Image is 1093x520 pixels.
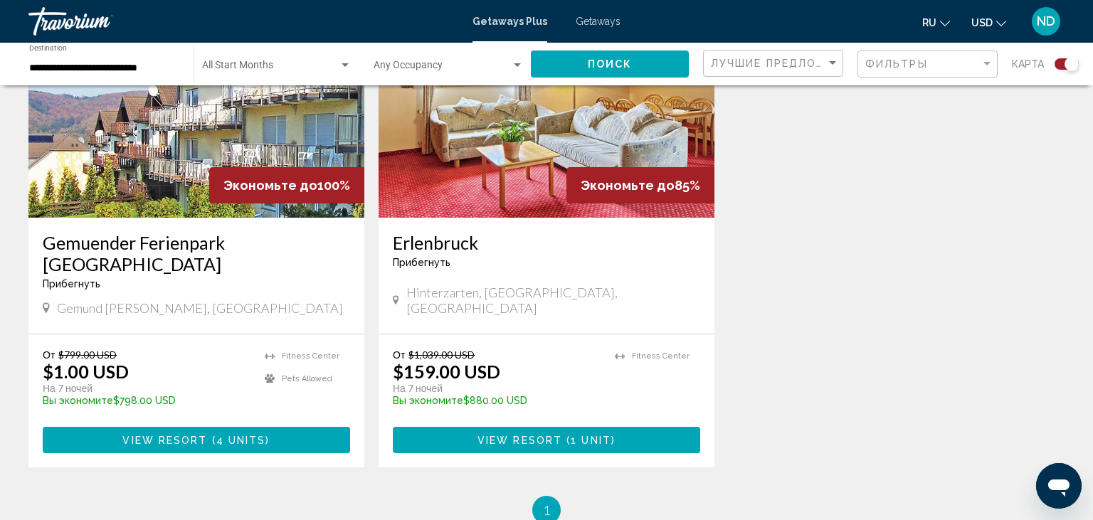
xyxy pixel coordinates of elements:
[393,395,463,406] span: Вы экономите
[632,351,690,361] span: Fitness Center
[216,435,266,446] span: 4 units
[282,374,332,383] span: Pets Allowed
[122,435,207,446] span: View Resort
[857,50,998,79] button: Filter
[1012,54,1044,74] span: карта
[223,178,317,193] span: Экономьте до
[406,285,700,316] span: Hinterzarten, [GEOGRAPHIC_DATA], [GEOGRAPHIC_DATA]
[43,278,100,290] span: Прибегнуть
[566,167,714,203] div: 85%
[208,435,270,446] span: ( )
[43,427,350,453] button: View Resort(4 units)
[571,435,611,446] span: 1 unit
[477,435,562,446] span: View Resort
[922,12,950,33] button: Change language
[711,58,839,70] mat-select: Sort by
[472,16,547,27] a: Getaways Plus
[711,58,861,69] span: Лучшие предложения
[209,167,364,203] div: 100%
[43,395,113,406] span: Вы экономите
[581,178,675,193] span: Экономьте до
[971,17,993,28] span: USD
[393,232,700,253] a: Erlenbruck
[43,349,55,361] span: От
[43,361,129,382] p: $1.00 USD
[922,17,936,28] span: ru
[865,58,928,70] span: Фильтры
[393,361,500,382] p: $159.00 USD
[282,351,339,361] span: Fitness Center
[971,12,1006,33] button: Change currency
[43,232,350,275] a: Gemuender Ferienpark [GEOGRAPHIC_DATA]
[58,349,117,361] span: $799.00 USD
[588,59,633,70] span: Поиск
[408,349,475,361] span: $1,039.00 USD
[1036,463,1082,509] iframe: Кнопка запуска окна обмена сообщениями
[43,395,250,406] p: $798.00 USD
[43,382,250,395] p: На 7 ночей
[562,435,616,446] span: ( )
[543,502,550,518] span: 1
[393,257,450,268] span: Прибегнуть
[393,427,700,453] button: View Resort(1 unit)
[57,300,343,316] span: Gemund [PERSON_NAME], [GEOGRAPHIC_DATA]
[531,51,689,77] button: Поиск
[28,7,458,36] a: Travorium
[393,349,405,361] span: От
[1028,6,1065,36] button: User Menu
[393,395,601,406] p: $880.00 USD
[576,16,621,27] a: Getaways
[1037,14,1055,28] span: ND
[393,382,601,395] p: На 7 ночей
